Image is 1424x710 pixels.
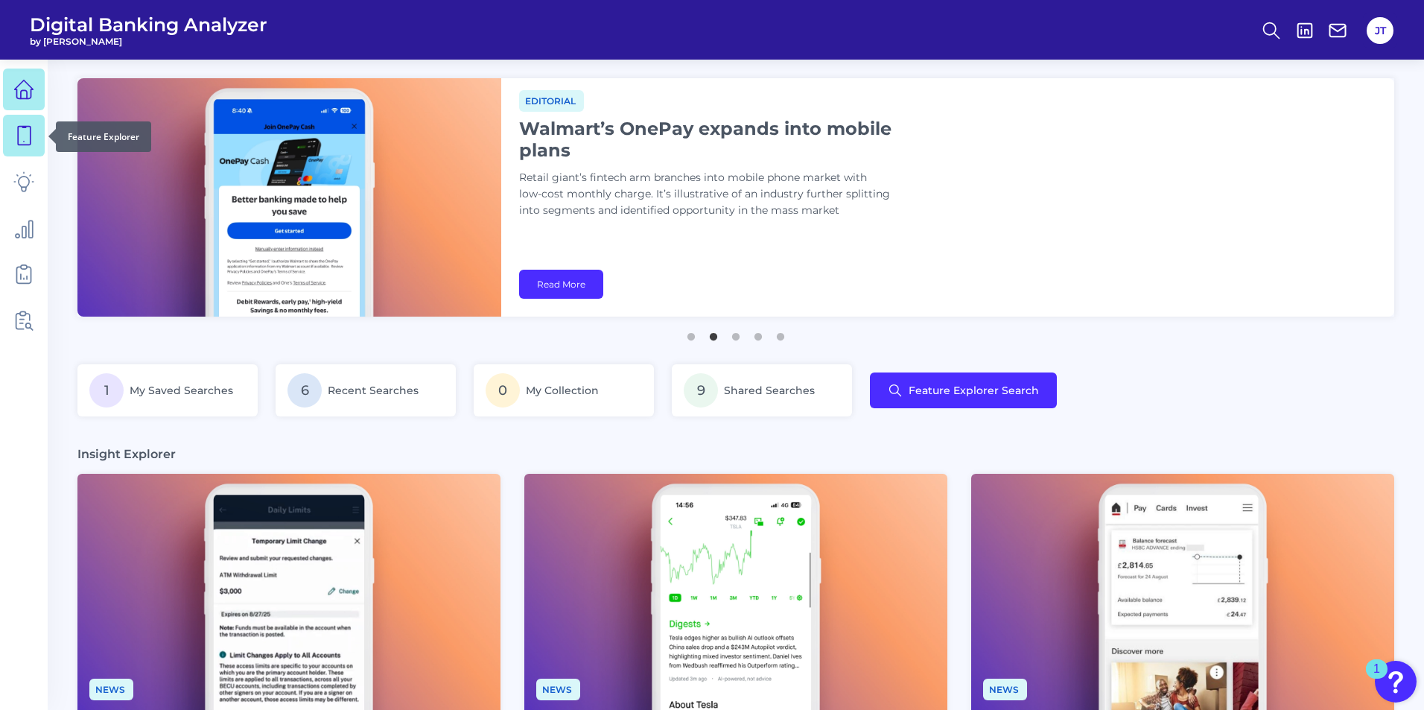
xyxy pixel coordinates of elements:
button: Open Resource Center, 1 new notification [1375,661,1417,703]
span: Shared Searches [724,384,815,397]
a: News [89,682,133,696]
div: 1 [1373,669,1380,688]
span: 9 [684,373,718,408]
span: News [536,679,580,700]
a: 6Recent Searches [276,364,456,416]
span: My Collection [526,384,599,397]
a: 0My Collection [474,364,654,416]
button: JT [1367,17,1393,44]
a: 1My Saved Searches [77,364,258,416]
button: Feature Explorer Search [870,373,1057,408]
button: 4 [751,326,766,340]
span: My Saved Searches [130,384,233,397]
span: Editorial [519,90,584,112]
span: 0 [486,373,520,408]
span: by [PERSON_NAME] [30,36,267,47]
button: 1 [684,326,699,340]
h1: Walmart’s OnePay expands into mobile plans [519,118,891,161]
button: 3 [728,326,743,340]
span: 1 [89,373,124,408]
a: News [983,682,1027,696]
h3: Insight Explorer [77,446,176,462]
span: News [983,679,1027,700]
span: News [89,679,133,700]
p: Retail giant’s fintech arm branches into mobile phone market with low-cost monthly charge. It’s i... [519,170,891,219]
span: Feature Explorer Search [909,384,1039,396]
span: 6 [287,373,322,408]
span: Recent Searches [328,384,419,397]
a: Editorial [519,93,584,107]
a: Read More [519,270,603,299]
img: bannerImg [77,78,501,317]
a: News [536,682,580,696]
span: Digital Banking Analyzer [30,13,267,36]
div: Feature Explorer [56,121,151,152]
button: 5 [773,326,788,340]
button: 2 [706,326,721,340]
a: 9Shared Searches [672,364,852,416]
